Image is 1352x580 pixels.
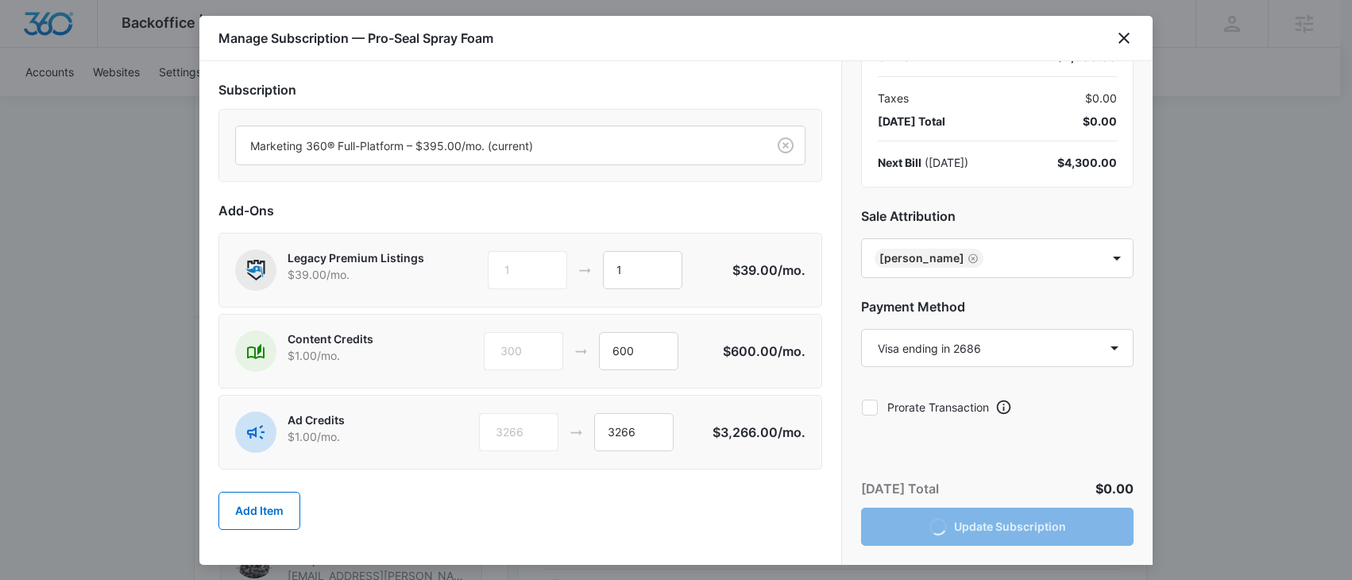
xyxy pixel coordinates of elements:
div: Remove Kyle Knoop [964,253,979,264]
span: /mo. [778,262,805,278]
input: Subscription [250,137,253,154]
div: $4,300.00 [1057,154,1117,171]
h2: Payment Method [861,297,1134,316]
button: Clear [773,133,798,158]
label: Prorate Transaction [861,399,989,416]
div: ( [DATE] ) [878,154,968,171]
p: $1.00 /mo. [288,428,427,445]
p: Content Credits [288,331,427,347]
p: $39.00 /mo. [288,266,427,283]
h2: Sale Attribution [861,207,1134,226]
input: 1 [599,332,678,370]
span: $0.00 [1095,481,1134,497]
p: Ad Credits [288,412,427,428]
p: $3,266.00 [713,423,805,442]
span: /mo. [778,343,805,359]
h2: Subscription [218,80,822,99]
p: $39.00 [731,261,805,280]
input: 1 [603,251,682,289]
span: Next Bill [878,156,921,169]
span: [DATE] Total [878,113,945,130]
input: 1 [594,413,674,451]
p: [DATE] Total [861,479,939,498]
h2: Add-Ons [218,201,822,220]
button: close [1114,29,1134,48]
p: $600.00 [723,342,805,361]
span: $0.00 [1085,90,1117,106]
span: /mo. [778,424,805,440]
span: Taxes [878,90,909,106]
div: [PERSON_NAME] [879,253,964,264]
span: $0.00 [1083,113,1117,130]
h1: Manage Subscription — Pro-Seal Spray Foam [218,29,493,48]
p: Legacy Premium Listings [288,249,427,266]
button: Add Item [218,492,300,530]
p: $1.00 /mo. [288,347,427,364]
